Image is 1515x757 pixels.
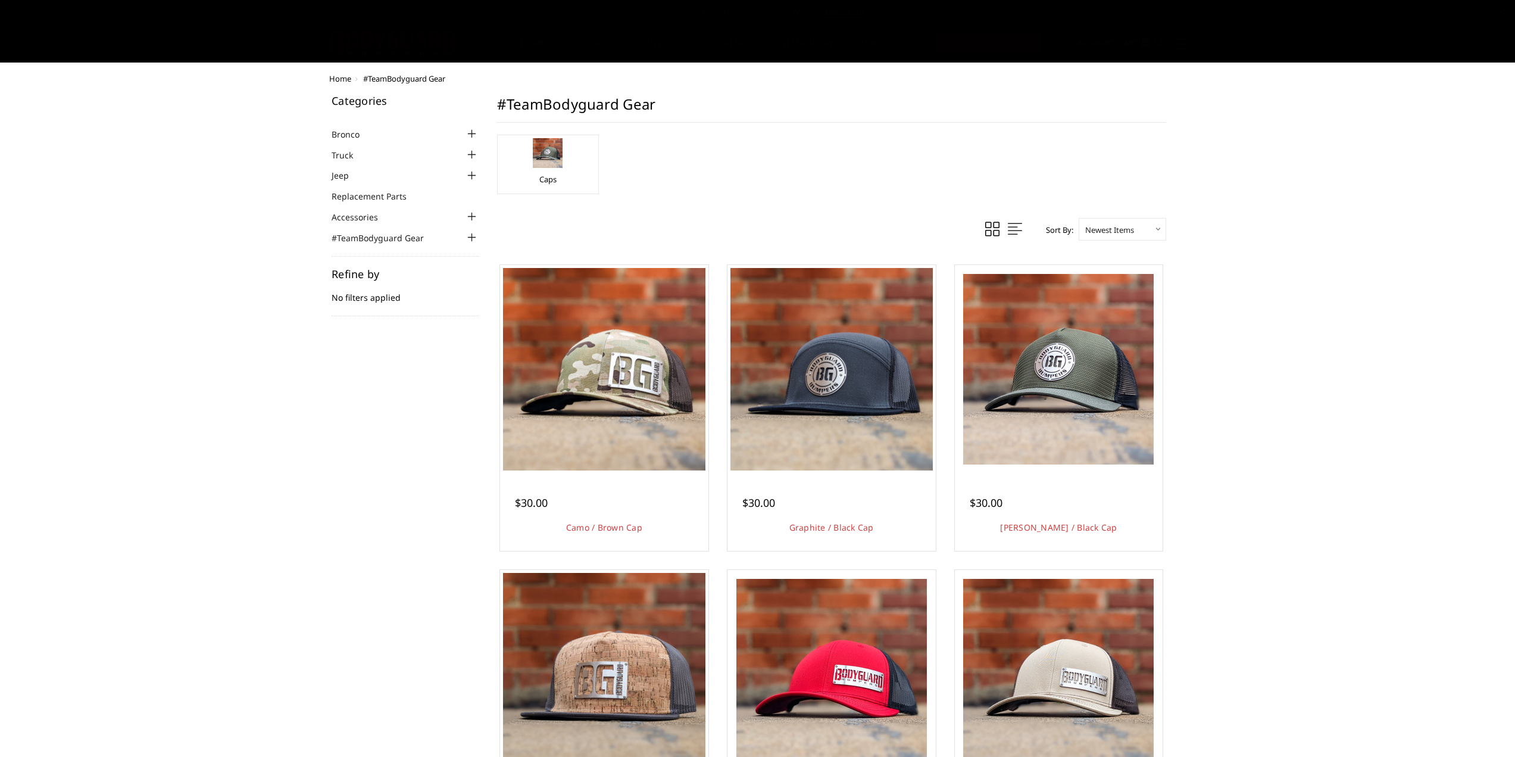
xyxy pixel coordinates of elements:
a: Support [642,39,689,62]
div: No filters applied [332,269,479,316]
a: Home [520,39,546,62]
h5: Refine by [332,269,479,279]
img: Loden / Black Cap [963,274,1154,465]
button: Select Your Vehicle [935,32,1041,54]
label: Sort By: [1039,221,1073,239]
span: Account [1077,37,1115,48]
span: #TeamBodyguard Gear [363,73,445,84]
a: #TeamBodyguard Gear [332,232,439,244]
a: Jeep [332,169,364,182]
span: $30.00 [970,496,1002,510]
span: 0 [1141,38,1150,47]
span: $30.00 [742,496,775,510]
img: BODYGUARD BUMPERS [329,30,457,55]
h1: #TeamBodyguard Gear [497,95,1166,123]
a: Replacement Parts [332,190,421,203]
a: shop all [570,39,619,62]
a: More Info [824,6,864,18]
span: ▾ [1030,36,1034,49]
a: Loden / Black Cap [958,268,1160,471]
a: Graphite / Black Cap [789,522,874,533]
a: [PERSON_NAME] / Black Cap [1000,522,1117,533]
a: Camo / Brown Cap [566,522,642,533]
img: Camo / Brown Cap [503,268,705,471]
a: Dealers [713,39,758,62]
a: Home [329,73,351,84]
span: Select Your Vehicle [947,37,1022,49]
span: Cart [1119,37,1139,48]
a: Account [1077,27,1115,59]
h5: Categories [332,95,479,106]
a: Truck [332,149,368,161]
span: $30.00 [515,496,548,510]
a: Bronco [332,128,374,141]
a: Accessories [332,211,393,223]
img: Graphite / Black Cap [730,268,933,471]
a: Cart 0 [1119,27,1150,59]
a: News [857,39,882,62]
a: Caps [539,174,557,185]
a: SEMA Show [782,39,833,62]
